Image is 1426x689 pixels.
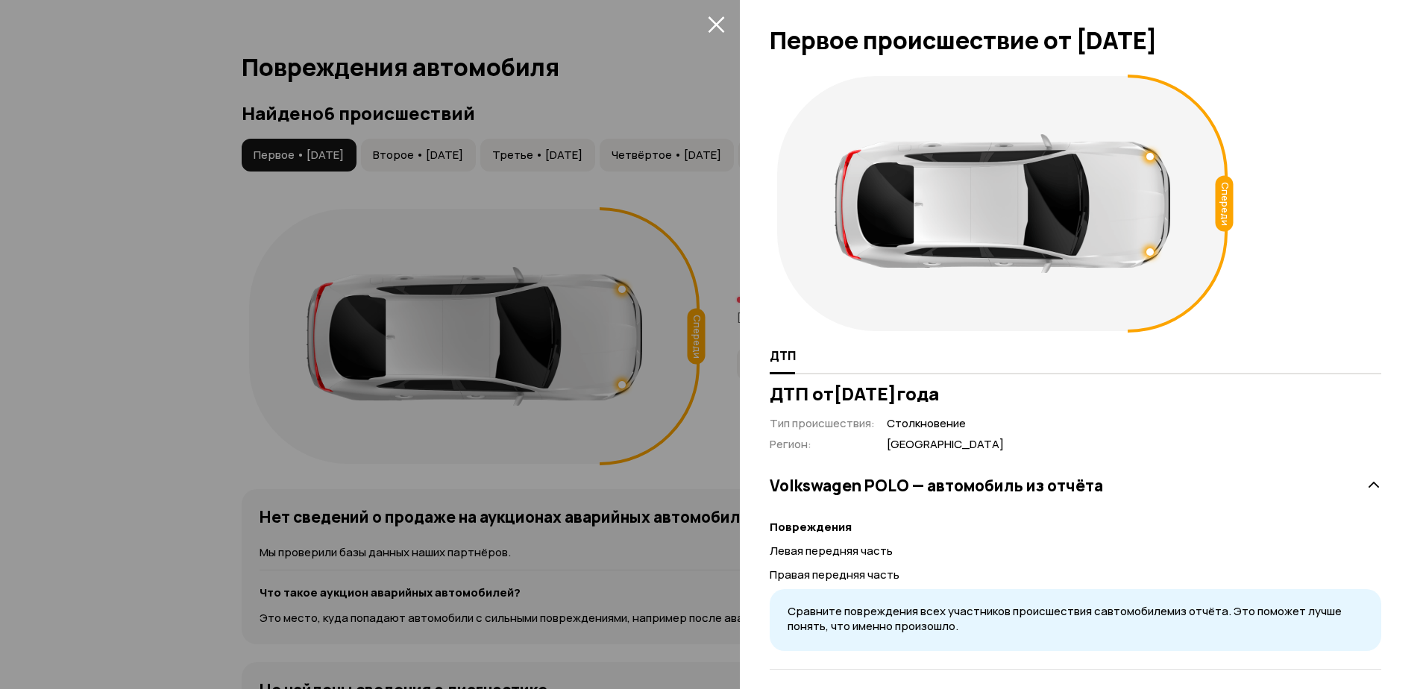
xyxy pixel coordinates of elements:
button: закрыть [704,12,728,36]
h3: ДТП от [DATE] года [770,383,1381,404]
span: [GEOGRAPHIC_DATA] [887,437,1004,453]
span: Сравните повреждения всех участников происшествия с автомобилем из отчёта. Это поможет лучше поня... [788,603,1342,635]
p: Левая передняя часть [770,543,1381,559]
strong: Повреждения [770,519,852,535]
h3: Volkswagen POLO — автомобиль из отчёта [770,476,1103,495]
span: Столкновение [887,416,1004,432]
span: Регион : [770,436,811,452]
span: ДТП [770,348,796,363]
span: Тип происшествия : [770,415,875,431]
p: Правая передняя часть [770,567,1381,583]
div: Спереди [1216,176,1234,232]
